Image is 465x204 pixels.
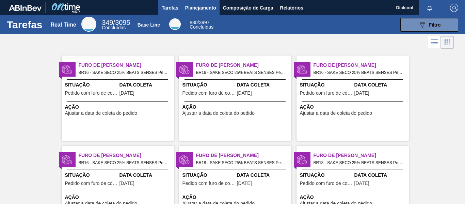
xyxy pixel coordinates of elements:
span: Situação [65,172,118,179]
span: BR16 - SAKE SECO 25% BEATS SENSES Pedido - 2018304 [196,69,286,76]
span: Planejamento [185,4,216,12]
span: Ajustar a data de coleta do pedido [65,111,138,116]
span: / 3095 [102,19,130,26]
img: status [179,64,190,75]
span: Furo de Coleta [314,62,409,69]
span: Pedido com furo de coleta [300,91,353,96]
span: Data Coleta [354,81,407,89]
div: Base Line [138,22,160,28]
span: Pedido com furo de coleta [65,91,118,96]
span: Ação [182,104,290,111]
span: BR18 - SAKE SECO 25% BEATS SENSES Pedido - 2021886 [196,159,286,167]
span: Filtro [429,22,441,28]
span: 04/09/2025 [237,181,252,186]
span: 880 [190,20,197,25]
span: 349 [102,19,113,26]
span: Situação [300,81,353,89]
span: Ação [65,194,172,201]
button: Notificações [419,3,440,13]
span: Pedido com furo de coleta [182,91,235,96]
span: Furo de Coleta [79,152,174,159]
h1: Tarefas [7,21,43,29]
span: Furo de Coleta [196,152,291,159]
span: Ajustar a data de coleta do pedido [300,111,372,116]
div: Real Time [81,17,96,32]
span: Data Coleta [119,81,172,89]
span: 04/09/2025 [354,181,369,186]
img: status [297,155,307,165]
span: Pedido com furo de coleta [182,181,235,186]
span: Situação [182,81,235,89]
img: status [179,155,190,165]
span: Furo de Coleta [79,62,174,69]
span: Situação [300,172,353,179]
span: Data Coleta [354,172,407,179]
img: status [297,64,307,75]
span: Relatórios [280,4,303,12]
span: Concluídas [190,24,213,30]
span: 03/09/2025 [237,91,252,96]
span: Pedido com furo de coleta [65,181,118,186]
span: BR16 - SAKE SECO 25% BEATS SENSES Pedido - 2003721 [79,69,169,76]
span: Ação [300,104,407,111]
span: Ação [300,194,407,201]
span: Data Coleta [237,172,290,179]
span: Ação [182,194,290,201]
span: / 3997 [190,20,209,25]
span: 15/08/2025 [119,91,134,96]
img: status [62,155,72,165]
span: 02/09/2025 [119,181,134,186]
span: BR16 - SAKE SECO 25% BEATS SENSES Pedido - 2018302 [314,69,403,76]
span: Concluídas [102,25,126,30]
span: Tarefas [162,4,178,12]
span: Furo de Coleta [314,152,409,159]
div: Visão em Cards [441,36,454,49]
button: Filtro [400,18,458,32]
div: Base Line [169,18,181,30]
span: BR16 - SAKE SECO 25% BEATS SENSES Pedido - 2018301 [79,159,169,167]
span: Composição de Carga [223,4,273,12]
span: Data Coleta [237,81,290,89]
span: Situação [182,172,235,179]
div: Visão em Lista [428,36,441,49]
img: status [62,64,72,75]
span: Situação [65,81,118,89]
span: Data Coleta [119,172,172,179]
span: 02/09/2025 [354,91,369,96]
span: Furo de Coleta [196,62,291,69]
span: Ajustar a data de coleta do pedido [182,111,255,116]
img: Logout [450,4,458,12]
div: Base Line [190,20,213,29]
span: Pedido com furo de coleta [300,181,353,186]
span: BR18 - SAKE SECO 25% BEATS SENSES Pedido - 2021885 [314,159,403,167]
div: Real Time [50,22,76,28]
div: Real Time [102,20,130,30]
img: TNhmsLtSVTkK8tSr43FrP2fwEKptu5GPRR3wAAAABJRU5ErkJggg== [9,5,42,11]
span: Ação [65,104,172,111]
